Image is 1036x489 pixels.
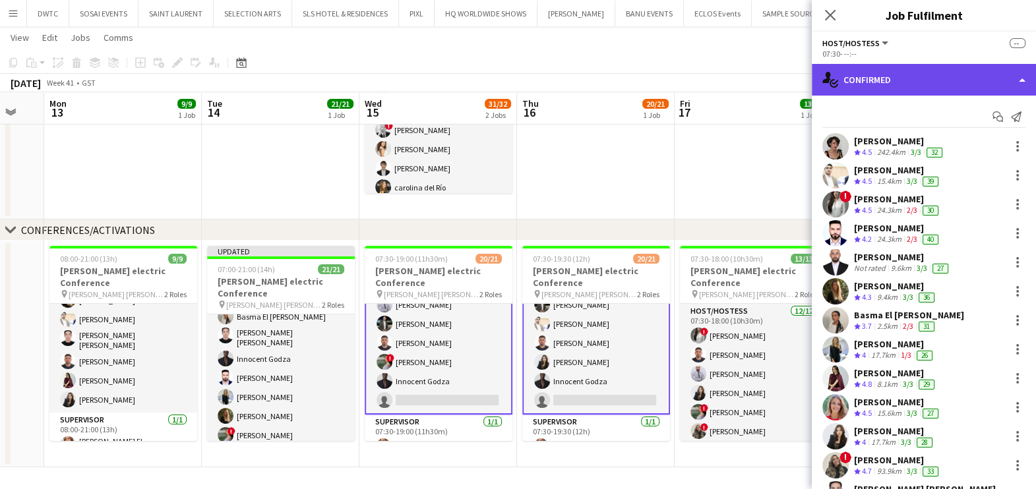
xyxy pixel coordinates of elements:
span: 4.7 [862,466,872,476]
span: ! [839,190,851,202]
span: 31/32 [485,99,511,109]
button: ECLOS Events [684,1,752,26]
div: [PERSON_NAME] [854,425,935,437]
span: -- [1010,38,1025,48]
span: 13 [47,105,67,120]
span: 4.5 [862,205,872,215]
span: 2 Roles [164,289,187,299]
span: 20/21 [633,254,659,264]
span: 4.8 [862,379,872,389]
app-skills-label: 3/3 [907,176,917,186]
span: 07:30-18:00 (10h30m) [690,254,763,264]
h3: [PERSON_NAME] electric Conference [522,265,670,289]
h3: Job Fulfilment [812,7,1036,24]
div: 30 [923,206,938,216]
span: ! [700,328,708,335]
button: SAMPLE SOURCING ⁉️ [752,1,849,26]
h3: [PERSON_NAME] electric Conference [49,265,197,289]
span: ! [700,404,708,412]
span: 13/13 [791,254,817,264]
div: 33 [923,467,938,476]
div: [PERSON_NAME] [854,280,937,292]
div: 15.6km [874,408,904,419]
app-job-card: 08:00-21:00 (13h)9/9[PERSON_NAME] electric Conference [PERSON_NAME] [PERSON_NAME]2 Roles08:00-21:... [49,246,197,441]
span: 2 Roles [637,289,659,299]
app-skills-label: 2/3 [907,234,917,244]
span: 3.7 [862,321,872,331]
span: 9/9 [177,99,196,109]
button: PIXL [399,1,435,26]
div: 1 Job [178,110,195,120]
app-skills-label: 1/3 [901,350,911,360]
a: Edit [37,29,63,46]
div: 9.4km [874,292,900,303]
app-job-card: 07:30-19:00 (11h30m)20/21[PERSON_NAME] electric Conference [PERSON_NAME] [PERSON_NAME]2 Roles[PER... [365,246,512,441]
span: 21/21 [327,99,353,109]
div: Updated07:00-21:00 (14h)21/21[PERSON_NAME] electric Conference [PERSON_NAME] [PERSON_NAME]2 Roles... [207,246,355,441]
app-card-role: Supervisor1/107:30-19:30 (12h)[PERSON_NAME] El [PERSON_NAME] [522,415,670,463]
div: 26 [917,351,932,360]
div: 242.4km [874,147,908,158]
span: [PERSON_NAME] [PERSON_NAME] [69,289,164,299]
div: Not rated [854,263,888,273]
a: Jobs [65,29,96,46]
span: 20/21 [475,254,502,264]
button: Host/Hostess [822,38,890,48]
app-skills-label: 3/3 [917,263,927,273]
a: Comms [98,29,138,46]
span: ! [700,423,708,431]
div: 36 [919,293,934,302]
span: View [11,32,29,43]
span: 07:30-19:00 (11h30m) [375,254,448,264]
app-skills-label: 3/3 [911,147,921,157]
div: [PERSON_NAME] [854,338,935,350]
div: GST [82,78,96,88]
div: [PERSON_NAME] [854,454,941,466]
app-skills-label: 3/3 [903,292,913,302]
span: Host/Hostess [822,38,880,48]
span: [PERSON_NAME] [PERSON_NAME] [699,289,795,299]
span: Tue [207,98,222,109]
span: 20/21 [642,99,669,109]
span: 15 [363,105,382,120]
a: View [5,29,34,46]
span: Edit [42,32,57,43]
div: 29 [919,380,934,389]
div: 07:30- --:-- [822,49,1025,59]
span: 14 [205,105,222,120]
div: 27 [932,264,948,273]
app-job-card: 07:30-18:00 (10h30m)13/13[PERSON_NAME] electric Conference [PERSON_NAME] [PERSON_NAME]2 RolesHost... [680,246,828,441]
button: [PERSON_NAME] [537,1,615,26]
h3: [PERSON_NAME] electric Conference [365,265,512,289]
app-skills-label: 3/3 [907,408,917,418]
button: SLS HOTEL & RESIDENCES [292,1,399,26]
span: 4.5 [862,408,872,418]
div: 9.6km [888,263,914,273]
span: Jobs [71,32,90,43]
span: 13/13 [800,99,826,109]
div: 1 Job [801,110,826,120]
button: SELECTION ARTS [214,1,292,26]
span: [PERSON_NAME] [PERSON_NAME] [384,289,479,299]
span: 9/9 [168,254,187,264]
button: SAINT LAURENT [138,1,214,26]
div: 07:30-19:30 (12h)20/21[PERSON_NAME] electric Conference [PERSON_NAME] [PERSON_NAME]2 Roles[PERSON... [522,246,670,441]
span: Thu [522,98,539,109]
div: 17.7km [868,437,898,448]
span: 07:30-19:30 (12h) [533,254,590,264]
span: 2 Roles [479,289,502,299]
span: Mon [49,98,67,109]
div: [PERSON_NAME] [854,135,945,147]
div: 31 [919,322,934,331]
span: Fri [680,98,690,109]
div: 24.3km [874,234,904,245]
span: 4 [862,350,866,360]
div: 2 Jobs [485,110,510,120]
div: 8.1km [874,379,900,390]
span: 2 Roles [322,300,344,310]
app-card-role: Supervisor1/108:00-21:00 (13h)[PERSON_NAME] El [PERSON_NAME] [49,413,197,461]
div: [PERSON_NAME] [854,193,941,205]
